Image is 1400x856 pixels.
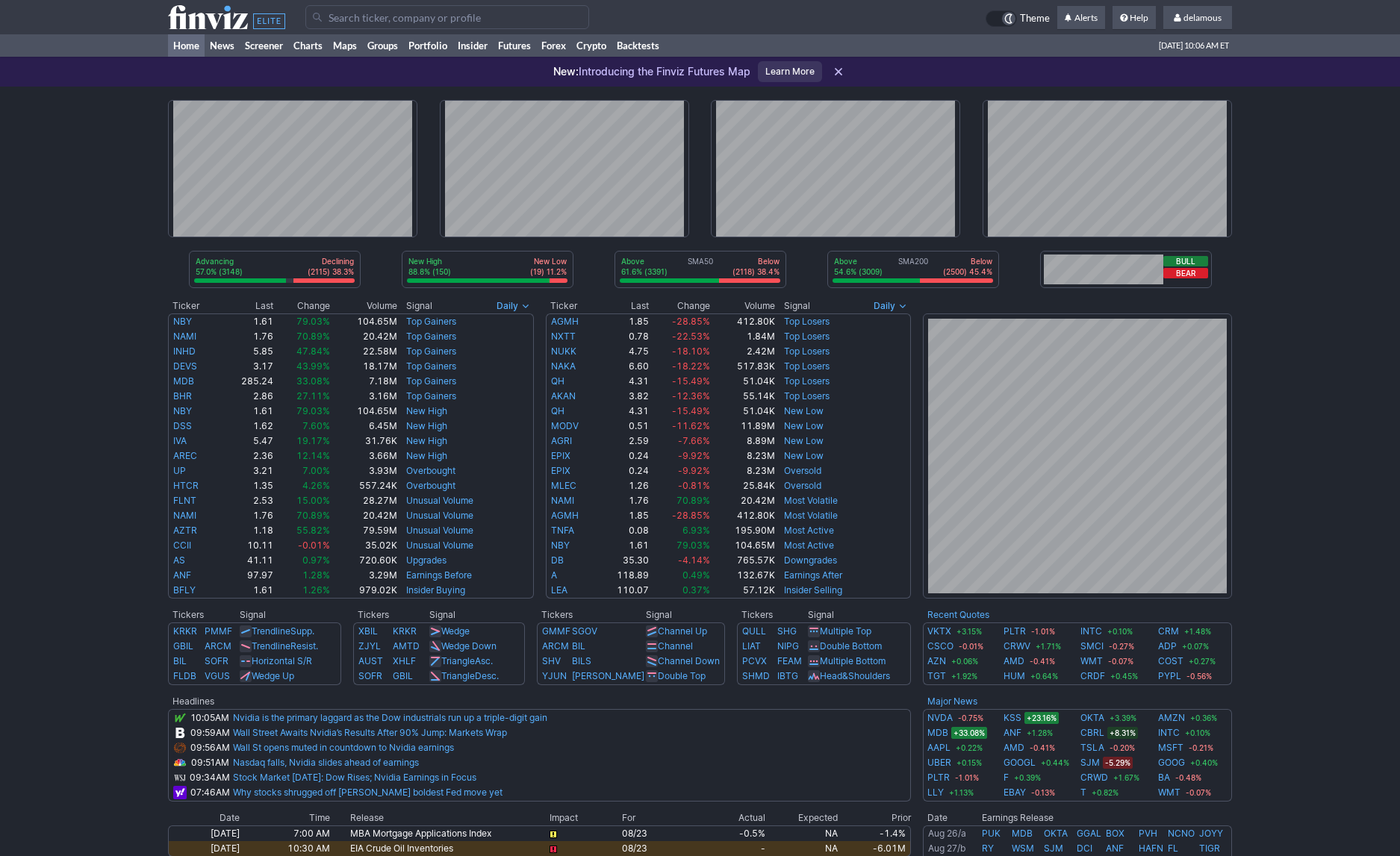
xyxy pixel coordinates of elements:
a: OKTA [1044,828,1068,839]
a: INHD [173,346,196,357]
td: 412.80K [711,313,776,329]
a: Channel Up [658,625,707,637]
a: LLY [927,785,944,800]
a: BHR [173,390,192,402]
a: ANF [1004,725,1021,740]
a: Unusual Volume [406,495,473,506]
td: 7.18M [331,374,398,389]
a: Home [168,34,205,57]
td: 1.61 [220,313,274,329]
a: Oversold [784,465,821,476]
p: (2500) 45.4% [943,266,992,277]
a: CBRL [1080,725,1104,740]
a: SMCI [1080,639,1104,654]
span: 33.08% [296,375,330,387]
a: Insider [452,34,493,57]
a: Help [1113,6,1156,30]
span: Signal [406,300,432,312]
a: ARCM [542,640,569,652]
span: delamous [1183,12,1222,23]
p: Below [732,256,780,266]
a: AMD [1004,654,1024,669]
a: Wedge Down [441,640,497,652]
a: TriangleAsc. [441,655,493,666]
a: ANF [173,569,191,581]
a: Crypto [571,34,612,57]
a: XHLF [393,655,416,666]
a: SOFR [205,655,228,666]
a: KRKR [393,625,417,637]
a: Portfolio [403,34,452,57]
a: NCNO [1168,828,1195,839]
a: NAKA [551,360,576,372]
a: F [1004,770,1009,785]
a: BILS [572,655,591,666]
a: Aug 26/a [928,828,966,839]
a: PVH [1139,828,1157,839]
div: SMA200 [833,256,994,278]
p: Below [943,256,992,266]
a: Top Gainers [406,331,456,342]
a: Most Active [784,525,834,536]
a: Aug 27/b [928,843,965,854]
a: HTCR [173,480,199,491]
th: Ticker [168,299,220,313]
a: HAFN [1139,843,1163,854]
a: VGUS [205,670,230,681]
a: NUKK [551,346,576,357]
a: BIL [572,640,585,652]
span: -18.22% [672,360,710,372]
a: XBIL [358,625,378,637]
a: Earnings After [784,569,842,581]
a: Top Gainers [406,346,456,357]
a: Insider Buying [406,584,465,596]
a: Wall St opens muted in countdown to Nvidia earnings [233,742,454,753]
a: FLDB [173,670,196,681]
th: Volume [711,299,776,313]
a: Top Gainers [406,390,456,402]
td: 18.17M [331,359,398,374]
a: Top Gainers [406,316,456,327]
a: AMZN [1158,710,1185,725]
a: New High [406,450,447,461]
a: Forex [536,34,571,57]
button: Signals interval [870,299,911,313]
span: 47.84% [296,346,330,357]
span: Theme [1020,10,1050,27]
td: 285.24 [220,374,274,389]
a: Upgrades [406,554,447,566]
span: Daily [874,299,895,313]
a: FLNT [173,495,196,506]
td: 1.61 [220,404,274,419]
a: CRWV [1004,639,1030,654]
a: GOOG [1158,755,1185,770]
a: CSCO [927,639,953,654]
b: Recent Quotes [927,609,989,620]
td: 104.65M [331,404,398,419]
span: 27.11% [296,390,330,402]
span: Asc. [475,655,493,666]
a: Stock Market [DATE]: Dow Rises; Nvidia Earnings in Focus [233,772,476,783]
a: NXTT [551,331,576,342]
a: EBAY [1004,785,1026,800]
a: INTC [1080,624,1102,639]
a: Head&Shoulders [820,670,890,681]
a: Maps [328,34,362,57]
a: BFLY [173,584,196,596]
a: Learn More [758,61,822,82]
p: (2115) 38.3% [308,266,354,277]
a: MLEC [551,480,576,491]
td: 3.17 [220,359,274,374]
a: GMMF [542,625,570,637]
a: AREC [173,450,197,461]
th: Change [650,299,711,313]
a: FL [1168,843,1178,854]
a: DSS [173,420,192,431]
a: QH [551,405,564,416]
span: -28.85% [672,316,710,327]
a: PMMF [205,625,232,637]
a: ADP [1158,639,1177,654]
a: MODV [551,420,579,431]
td: 51.04K [711,374,776,389]
a: Horizontal S/R [252,655,312,666]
